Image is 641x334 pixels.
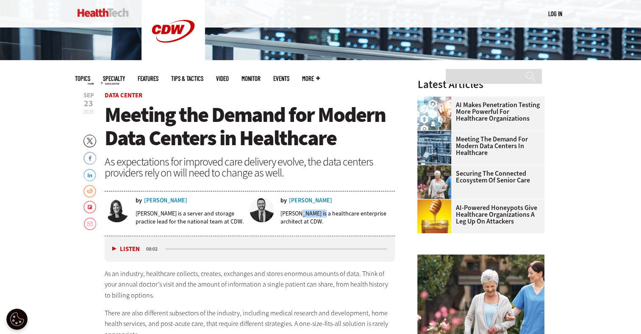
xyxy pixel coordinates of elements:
[136,198,142,204] span: by
[417,97,455,103] a: Healthcare and hacking concept
[105,156,395,178] div: As expectations for improved care delivery evolve, the data centers providers rely on will need t...
[78,8,129,17] img: Home
[289,198,332,204] a: [PERSON_NAME]
[417,170,539,184] a: Securing the Connected Ecosystem of Senior Care
[417,199,451,233] img: jar of honey with a honey dipper
[417,79,544,90] h3: Latest Articles
[142,56,205,65] a: CDW
[302,75,320,82] span: More
[83,99,94,108] span: 23
[83,92,94,99] span: Sep
[417,102,539,122] a: AI Makes Penetration Testing More Powerful for Healthcare Organizations
[548,9,562,18] div: User menu
[145,245,164,253] div: duration
[417,199,455,206] a: jar of honey with a honey dipper
[144,198,187,204] a: [PERSON_NAME]
[417,136,539,156] a: Meeting the Demand for Modern Data Centers in Healthcare
[216,75,229,82] a: Video
[105,91,142,99] a: Data Center
[548,10,562,17] a: Log in
[241,75,261,82] a: MonITor
[75,75,90,82] span: Topics
[105,101,386,152] span: Meeting the Demand for Modern Data Centers in Healthcare
[280,198,287,204] span: by
[417,131,455,138] a: engineer with laptop overlooking data center
[250,198,274,222] img: Vitaly Zvagelsky
[417,97,451,130] img: Healthcare and hacking concept
[280,210,395,226] p: [PERSON_NAME] is a healthcare enterprise architect at CDW.
[417,204,539,225] a: AI-Powered Honeypots Give Healthcare Organizations a Leg Up on Attackers
[6,309,28,330] button: Open Preferences
[417,165,451,199] img: nurse walks with senior woman through a garden
[6,309,28,330] div: Cookie Settings
[105,236,395,262] div: media player
[103,75,125,82] span: Specialty
[105,198,129,222] img: Eryn Brodsky
[136,210,244,226] p: [PERSON_NAME] is a server and storage practice lead for the national team at CDW.
[273,75,289,82] a: Events
[417,131,451,165] img: engineer with laptop overlooking data center
[105,268,395,301] p: As an industry, healthcare collects, creates, exchanges and stores enormous amounts of data. Thin...
[171,75,203,82] a: Tips & Tactics
[83,108,94,115] span: 2025
[417,165,455,172] a: nurse walks with senior woman through a garden
[138,75,158,82] a: Features
[112,246,140,252] button: Listen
